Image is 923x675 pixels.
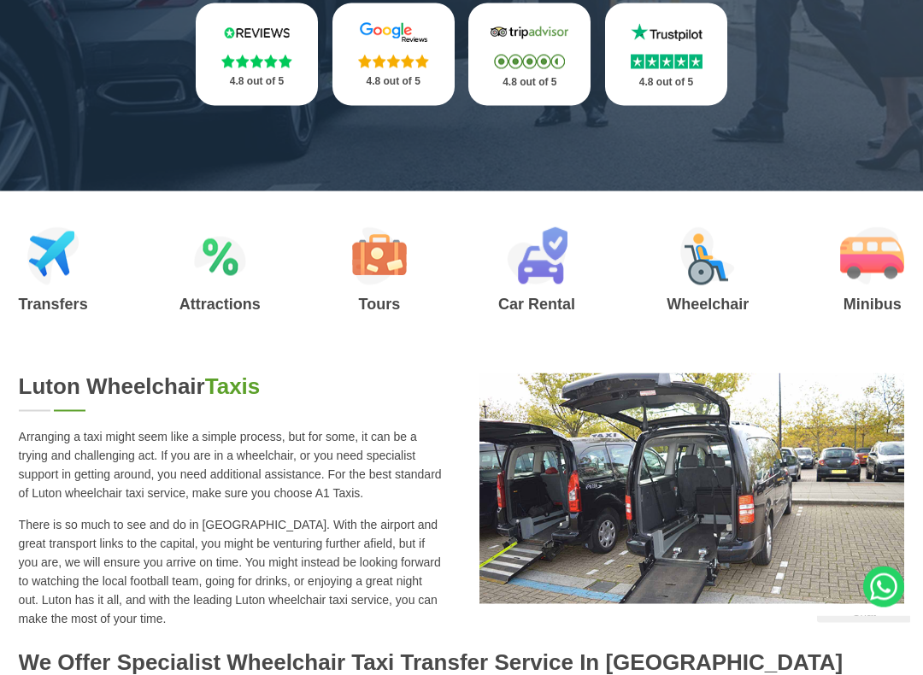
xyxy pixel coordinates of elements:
[667,296,749,312] h3: Wheelchair
[358,55,429,68] img: Stars
[19,427,444,502] p: Arranging a taxi might seem like a simple process, but for some, it can be a trying and challengi...
[479,373,905,604] img: Potters Bar Wheelchair Taxis
[840,227,904,285] img: Minibus
[196,3,318,106] a: Reviews.io Stars 4.8 out of 5
[19,296,88,312] h3: Transfers
[179,296,261,312] h3: Attractions
[194,227,246,285] img: Attractions
[352,227,407,285] img: Tours
[624,72,708,93] p: 4.8 out of 5
[215,22,299,44] img: Reviews.io
[487,72,572,93] p: 4.8 out of 5
[605,3,727,106] a: Trustpilot Stars 4.8 out of 5
[352,296,407,312] h3: Tours
[624,22,708,44] img: Trustpilot
[351,71,436,92] p: 4.8 out of 5
[810,616,910,662] iframe: chat widget
[494,55,565,69] img: Stars
[468,3,591,106] a: Tripadvisor Stars 4.8 out of 5
[507,227,567,285] img: Car Rental
[680,227,735,285] img: Wheelchair
[19,515,444,628] p: There is so much to see and do in [GEOGRAPHIC_DATA]. With the airport and great transport links t...
[631,55,703,69] img: Stars
[487,22,572,44] img: Tripadvisor
[19,373,444,400] h2: Luton Wheelchair
[27,227,79,285] img: Airport Transfers
[221,55,292,68] img: Stars
[205,373,261,399] span: Taxis
[332,3,455,106] a: Google Stars 4.8 out of 5
[215,71,299,92] p: 4.8 out of 5
[351,22,436,44] img: Google
[498,296,575,312] h3: Car Rental
[840,296,904,312] h3: Minibus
